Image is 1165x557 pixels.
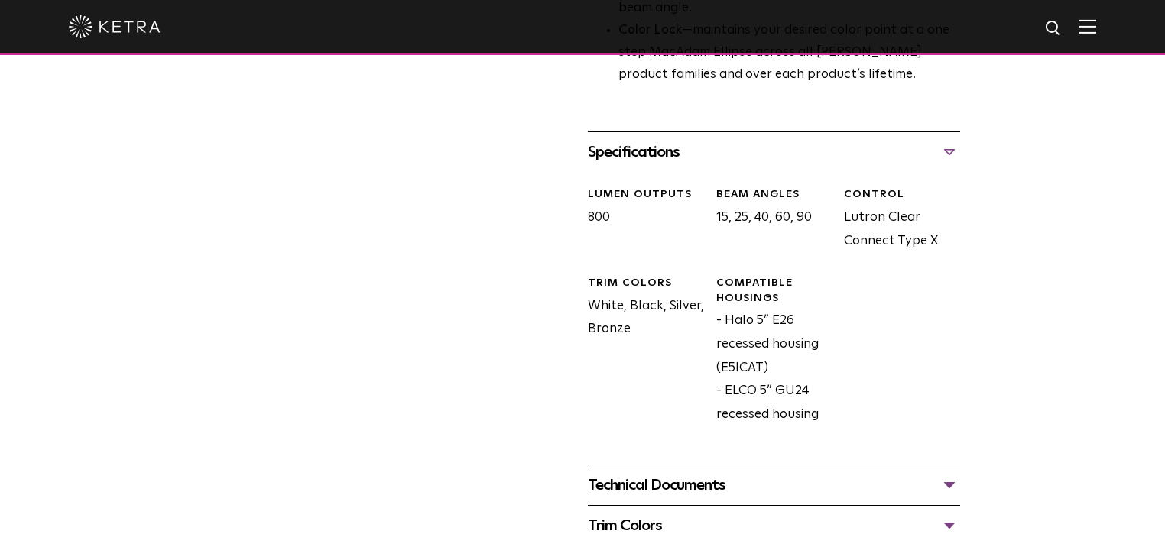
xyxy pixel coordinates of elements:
[69,15,161,38] img: ketra-logo-2019-white
[705,187,832,253] div: 15, 25, 40, 60, 90
[588,513,960,538] div: Trim Colors
[588,140,960,164] div: Specifications
[576,187,704,253] div: 800
[716,276,832,306] div: Compatible Housings
[1044,19,1063,38] img: search icon
[705,276,832,426] div: - Halo 5” E26 recessed housing (E5ICAT) - ELCO 5” GU24 recessed housing
[588,187,704,202] div: LUMEN OUTPUTS
[832,187,960,253] div: Lutron Clear Connect Type X
[588,276,704,291] div: Trim Colors
[1079,19,1096,34] img: Hamburger%20Nav.svg
[576,276,704,426] div: White, Black, Silver, Bronze
[588,473,960,497] div: Technical Documents
[716,187,832,202] div: Beam Angles
[844,187,960,202] div: CONTROL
